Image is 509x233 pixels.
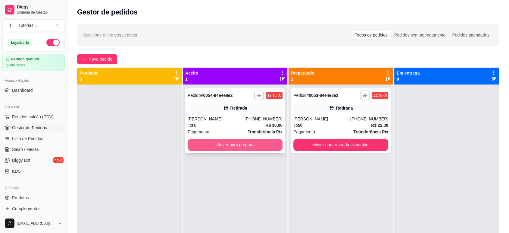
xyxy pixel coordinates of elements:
[18,22,37,28] div: Tutorias ...
[353,129,388,134] strong: Transferência Pix
[12,168,21,174] span: KDS
[336,105,353,111] div: Retirada
[2,102,65,112] div: Dia a dia
[2,112,65,122] button: Pedidos balcão (PDV)
[188,122,197,129] span: Total
[248,129,283,134] strong: Transferência Pix
[291,76,314,82] p: 1
[82,57,86,61] span: plus
[17,221,55,226] span: [EMAIL_ADDRESS][DOMAIN_NAME]
[11,57,39,62] article: Período gratuito
[12,87,33,93] span: Dashboard
[10,63,25,68] article: até 26/09
[12,146,39,152] span: Salão / Mesas
[267,93,276,98] div: 12:16
[350,116,388,122] div: [PHONE_NUMBER]
[80,70,98,76] p: Pendente
[12,206,40,212] span: Complementos
[17,10,62,15] span: Sistema de Gestão
[373,93,382,98] div: 11:58
[2,123,65,132] a: Gestor de Pedidos
[293,122,302,129] span: Total
[2,204,65,213] a: Complementos
[391,31,449,39] div: Pedidos sem agendamento
[2,2,65,17] a: DiggySistema de Gestão
[89,56,112,62] span: Novo pedido
[2,19,65,31] button: Select a team
[293,129,315,135] span: Pagamento
[2,166,65,176] a: KDS
[2,155,65,165] a: Diggy Botnovo
[230,105,247,111] div: Retirada
[12,195,29,201] span: Produtos
[185,70,198,76] p: Aceito
[293,116,350,122] div: [PERSON_NAME]
[188,116,245,122] div: [PERSON_NAME]
[2,134,65,143] a: Lista de Pedidos
[188,129,209,135] span: Pagamento
[2,76,65,85] div: Acesso Rápido
[83,32,137,38] span: Selecione o tipo dos pedidos
[307,93,339,98] strong: # 0053-84e4e8e2
[293,93,307,98] span: Pedido
[265,123,283,128] strong: R$ 30,00
[2,145,65,154] a: Salão / Mesas
[293,139,388,151] button: Mover para retirada disponível
[188,93,201,98] span: Pedido
[12,136,43,142] span: Lista de Pedidos
[12,125,47,131] span: Gestor de Pedidos
[2,54,65,71] a: Período gratuitoaté 26/09
[2,193,65,203] a: Produtos
[77,7,138,17] h2: Gestor de pedidos
[8,39,33,46] div: Loja aberta
[371,123,388,128] strong: R$ 22,00
[80,76,98,82] p: 0
[12,157,30,163] span: Diggy Bot
[449,31,493,39] div: Pedidos agendados
[77,54,117,64] button: Novo pedido
[185,76,198,82] p: 1
[201,93,233,98] strong: # 0054-84e4e8e2
[351,31,391,39] div: Todos os pedidos
[397,76,420,82] p: 0
[8,22,14,28] span: T
[12,114,54,120] span: Pedidos balcão (PDV)
[2,183,65,193] div: Catálogo
[46,39,60,46] button: Alterar Status
[245,116,283,122] div: [PHONE_NUMBER]
[2,216,65,231] button: [EMAIL_ADDRESS][DOMAIN_NAME]
[188,139,283,151] button: Mover para preparo
[17,5,62,10] span: Diggy
[291,70,314,76] p: Preparando
[397,70,420,76] p: Em entrega
[2,85,65,95] a: Dashboard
